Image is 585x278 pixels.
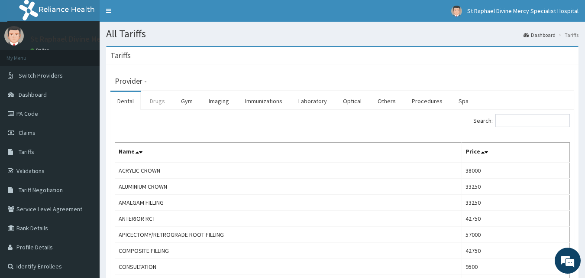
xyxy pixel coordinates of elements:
td: 33250 [462,195,569,211]
a: Others [371,92,403,110]
a: Dashboard [524,31,556,39]
span: St Raphael Divine Mercy Specialist Hospital [467,7,579,15]
label: Search: [473,114,570,127]
a: Immunizations [238,92,289,110]
td: ACRYLIC CROWN [115,162,462,179]
img: User Image [4,26,24,46]
a: Optical [336,92,368,110]
td: 42750 [462,211,569,227]
h1: All Tariffs [106,28,579,39]
td: 42750 [462,243,569,259]
a: Dental [110,92,141,110]
td: ANTERIOR RCT [115,211,462,227]
td: 38000 [462,162,569,179]
h3: Tariffs [110,52,131,59]
a: Procedures [405,92,449,110]
a: Imaging [202,92,236,110]
td: COMPOSITE FILLING [115,243,462,259]
td: 57000 [462,227,569,243]
a: Spa [452,92,475,110]
td: CONSULTATION [115,259,462,275]
span: Dashboard [19,91,47,98]
a: Gym [174,92,200,110]
span: Claims [19,129,36,137]
input: Search: [495,114,570,127]
td: 9500 [462,259,569,275]
span: Tariff Negotiation [19,186,63,194]
img: User Image [451,6,462,16]
li: Tariffs [556,31,579,39]
p: St Raphael Divine Mercy Specialist Hospital [30,35,177,43]
td: AMALGAM FILLING [115,195,462,211]
a: Online [30,47,51,53]
th: Price [462,143,569,163]
a: Drugs [143,92,172,110]
td: 33250 [462,179,569,195]
span: Switch Providers [19,72,63,79]
th: Name [115,143,462,163]
span: Tariffs [19,148,34,156]
td: APICECTOMY/RETROGRADE ROOT FILLING [115,227,462,243]
td: ALUMINIUM CROWN [115,179,462,195]
a: Laboratory [291,92,334,110]
h3: Provider - [115,77,147,85]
